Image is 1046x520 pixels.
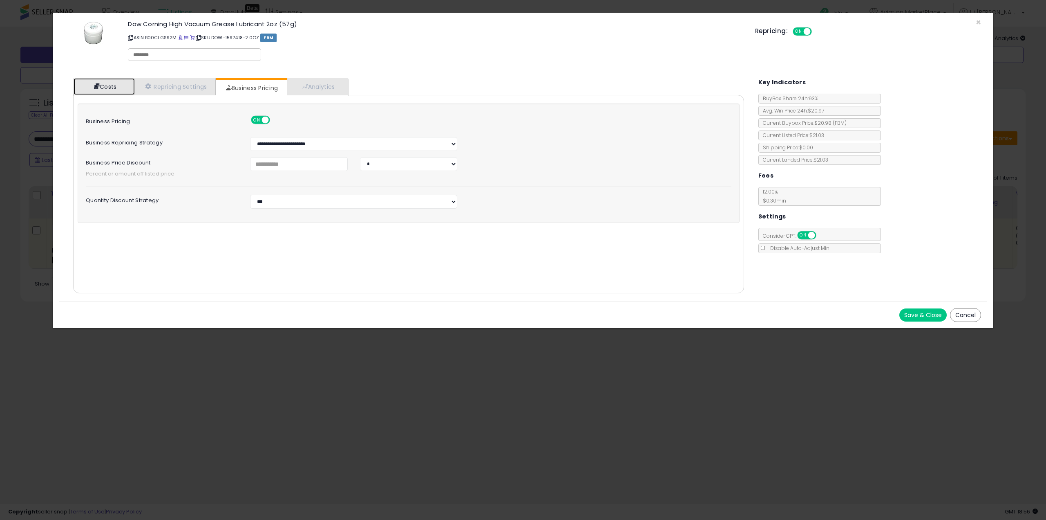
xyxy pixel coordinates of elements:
a: Analytics [287,78,347,95]
span: ( FBM ) [833,119,847,126]
h5: Settings [758,212,786,222]
label: Quantity Discount Strategy [80,195,244,203]
span: Disable Auto-Adjust Min [766,245,829,252]
span: $0.30 min [759,197,786,204]
span: 12.00 % [759,188,786,204]
a: Repricing Settings [135,78,216,95]
h3: Dow Corning High Vacuum Grease Lubricant 2oz (57g) [128,21,743,27]
h5: Key Indicators [758,77,806,88]
button: Save & Close [899,308,947,322]
span: BuyBox Share 24h: 93% [759,95,818,102]
label: Business Repricing Strategy [80,137,244,146]
span: $20.98 [814,119,847,126]
span: Current Buybox Price: [759,119,847,126]
span: FBM [260,34,277,42]
a: All offer listings [184,34,188,41]
a: Business Pricing [216,80,286,96]
span: ON [793,28,804,35]
span: OFF [269,117,282,124]
h5: Fees [758,171,774,181]
img: 41sXpP8InrL._SL60_.jpg [81,21,106,45]
p: ASIN: B00CLGS92M | SKU: DOW-1597418-2.0OZ [128,31,743,44]
label: Business Price Discount [80,157,244,166]
span: Current Landed Price: $21.03 [759,156,828,163]
span: × [976,16,981,28]
button: Cancel [950,308,981,322]
a: BuyBox page [178,34,183,41]
h5: Repricing: [755,28,788,34]
span: OFF [811,28,824,35]
a: Your listing only [190,34,194,41]
a: Costs [74,78,135,95]
span: ON [798,232,808,239]
span: Shipping Price: $0.00 [759,144,813,151]
span: ON [252,117,262,124]
span: Percent or amount off listed price [80,170,738,178]
label: Business Pricing [80,116,244,124]
span: Current Listed Price: $21.03 [759,132,824,139]
span: Avg. Win Price 24h: $20.97 [759,107,824,114]
span: Consider CPT: [759,232,827,239]
span: OFF [815,232,828,239]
